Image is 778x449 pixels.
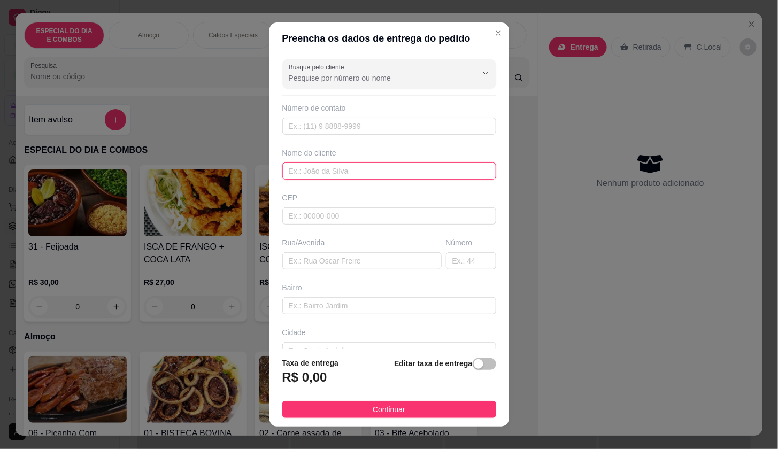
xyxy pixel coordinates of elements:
button: Close [490,25,507,42]
strong: Editar taxa de entrega [394,359,472,368]
button: Show suggestions [477,65,494,82]
div: Número [446,237,496,248]
h3: R$ 0,00 [282,369,327,386]
input: Busque pelo cliente [289,73,460,83]
input: Ex.: Rua Oscar Freire [282,252,442,269]
div: Rua/Avenida [282,237,442,248]
button: Continuar [282,401,496,418]
input: Ex.: 44 [446,252,496,269]
strong: Taxa de entrega [282,359,339,367]
input: Ex.: Bairro Jardim [282,297,496,314]
div: CEP [282,192,496,203]
input: Ex.: 00000-000 [282,207,496,224]
div: Nome do cliente [282,148,496,158]
label: Busque pelo cliente [289,63,348,72]
div: Bairro [282,282,496,293]
div: Número de contato [282,103,496,113]
input: Ex.: (11) 9 8888-9999 [282,118,496,135]
input: Ex.: Santo André [282,342,496,359]
div: Cidade [282,327,496,338]
header: Preencha os dados de entrega do pedido [269,22,509,55]
input: Ex.: João da Silva [282,162,496,180]
span: Continuar [373,404,405,415]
